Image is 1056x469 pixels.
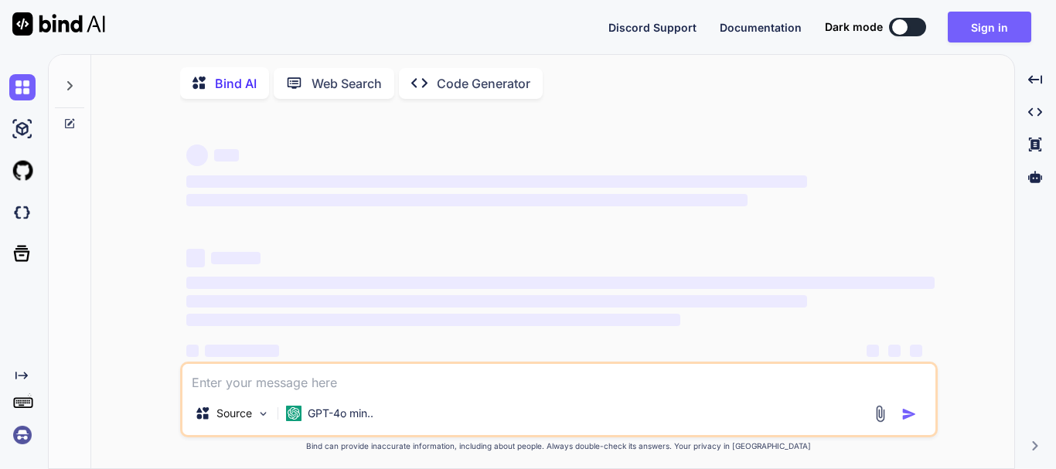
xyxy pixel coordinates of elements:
img: Pick Models [257,407,270,420]
span: ‌ [186,345,199,357]
span: ‌ [186,295,807,308]
span: Discord Support [608,21,697,34]
img: ai-studio [9,116,36,142]
span: ‌ [211,252,261,264]
button: Sign in [948,12,1031,42]
span: ‌ [888,345,901,357]
span: Documentation [720,21,802,34]
span: ‌ [205,345,279,357]
span: ‌ [186,249,205,267]
p: Bind can provide inaccurate information, including about people. Always double-check its answers.... [180,440,938,452]
span: ‌ [867,345,879,357]
span: ‌ [186,175,807,188]
p: GPT-4o min.. [308,406,373,421]
span: ‌ [910,345,922,357]
span: ‌ [186,194,748,206]
button: Discord Support [608,19,697,36]
span: ‌ [186,144,208,166]
span: ‌ [214,149,239,161]
img: attachment [871,405,889,423]
img: chat [9,74,36,100]
p: Source [216,406,252,421]
img: githubLight [9,158,36,184]
button: Documentation [720,19,802,36]
p: Code Generator [437,74,530,93]
span: Dark mode [825,19,883,35]
img: Bind AI [12,12,105,36]
span: ‌ [186,314,680,326]
span: ‌ [186,277,935,289]
img: icon [901,406,917,422]
img: darkCloudIdeIcon [9,199,36,226]
p: Web Search [312,74,382,93]
img: GPT-4o mini [286,406,301,421]
p: Bind AI [215,74,257,93]
img: signin [9,422,36,448]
